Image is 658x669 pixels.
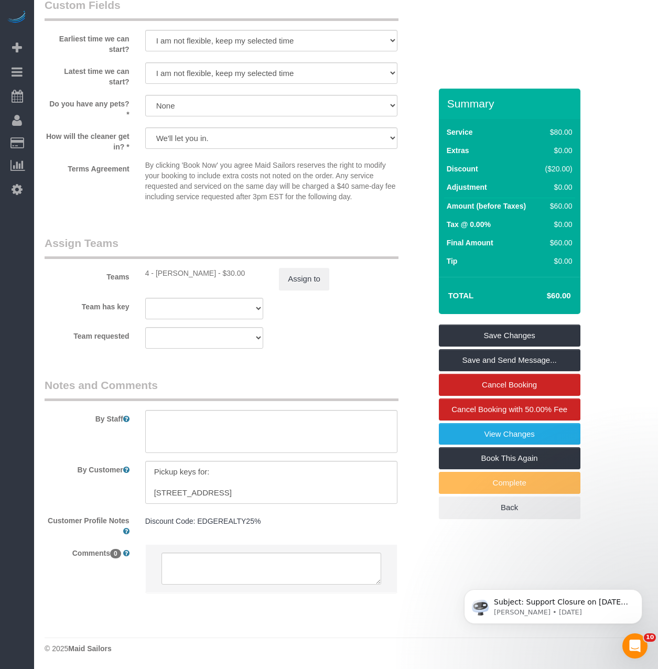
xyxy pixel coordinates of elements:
[447,127,473,137] label: Service
[37,95,137,120] label: Do you have any pets? *
[541,201,573,211] div: $60.00
[439,497,580,519] a: Back
[37,268,137,282] label: Teams
[448,291,474,300] strong: Total
[447,98,575,110] h3: Summary
[37,512,137,536] label: Customer Profile Notes
[37,62,137,87] label: Latest time we can start?
[45,377,398,401] legend: Notes and Comments
[541,145,573,156] div: $0.00
[110,549,121,558] span: 0
[451,405,567,414] span: Cancel Booking with 50.00% Fee
[448,567,658,641] iframe: Intercom notifications message
[37,461,137,475] label: By Customer
[447,182,487,192] label: Adjustment
[541,127,573,137] div: $80.00
[45,235,398,259] legend: Assign Teams
[447,219,491,230] label: Tax @ 0.00%
[37,327,137,341] label: Team requested
[37,544,137,558] label: Comments
[68,644,111,653] strong: Maid Sailors
[541,219,573,230] div: $0.00
[644,633,656,642] span: 10
[439,447,580,469] a: Book This Again
[541,256,573,266] div: $0.00
[6,10,27,25] img: Automaid Logo
[439,325,580,347] a: Save Changes
[439,423,580,445] a: View Changes
[439,398,580,420] a: Cancel Booking with 50.00% Fee
[37,160,137,174] label: Terms Agreement
[447,164,478,174] label: Discount
[541,164,573,174] div: ($20.00)
[45,643,648,654] div: © 2025
[622,633,648,659] iframe: Intercom live chat
[439,374,580,396] a: Cancel Booking
[447,256,458,266] label: Tip
[37,410,137,424] label: By Staff
[37,30,137,55] label: Earliest time we can start?
[145,516,397,526] pre: Discount Code: EDGEREALTY25%
[37,298,137,312] label: Team has key
[515,292,570,300] h4: $60.00
[145,160,397,202] p: By clicking 'Book Now' you agree Maid Sailors reserves the right to modify your booking to includ...
[541,182,573,192] div: $0.00
[541,238,573,248] div: $60.00
[37,127,137,152] label: How will the cleaner get in? *
[279,268,329,290] button: Assign to
[145,268,264,278] div: 1 hour x $30.00/hour
[439,349,580,371] a: Save and Send Message...
[447,201,526,211] label: Amount (before Taxes)
[447,238,493,248] label: Final Amount
[447,145,469,156] label: Extras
